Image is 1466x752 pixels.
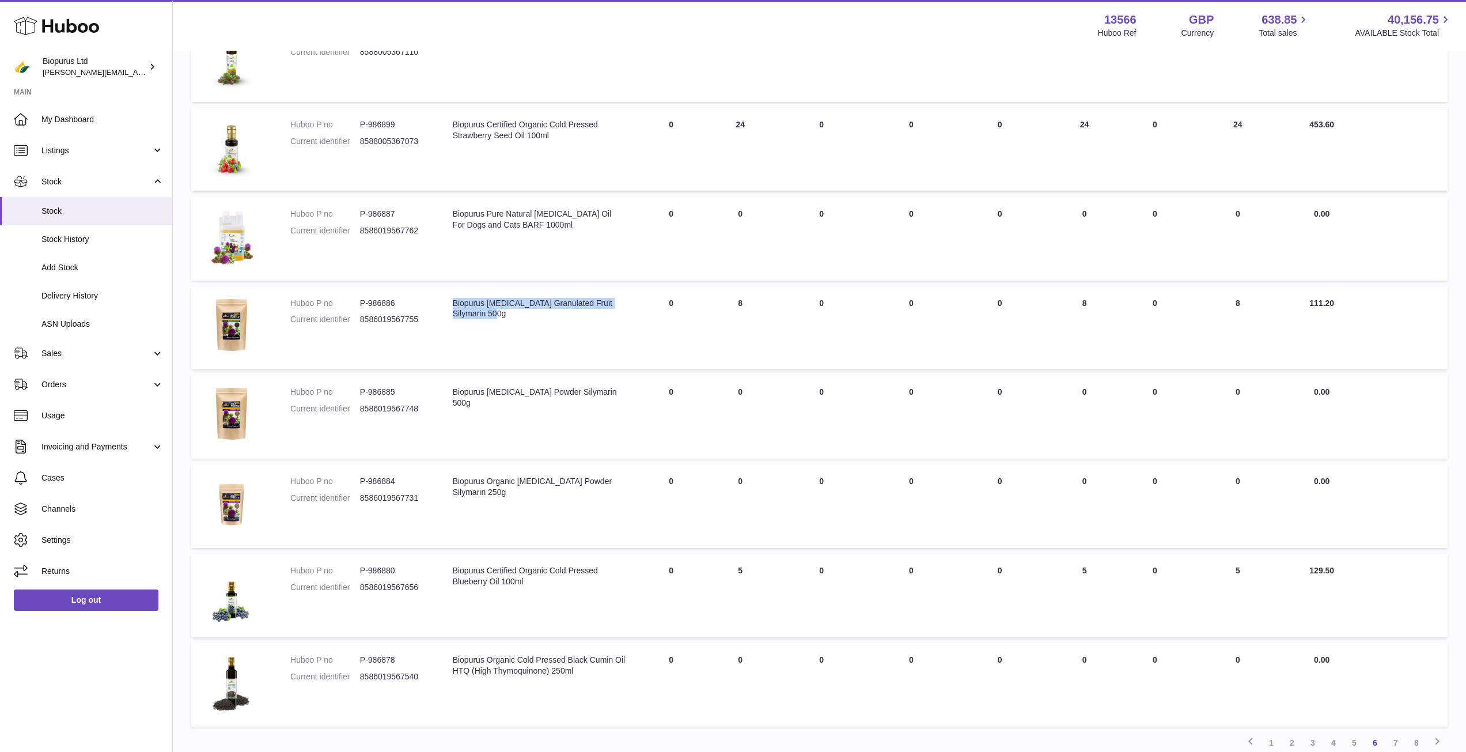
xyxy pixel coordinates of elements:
div: Biopurus Ltd [43,56,146,78]
td: 0 [1045,197,1124,281]
td: 0 [1045,375,1124,459]
div: Huboo Ref [1098,28,1137,39]
img: product image [203,476,260,534]
span: Usage [41,410,164,421]
img: product image [203,298,260,356]
dt: Huboo P no [290,655,360,666]
div: Biopurus [MEDICAL_DATA] Powder Silymarin 500g [453,387,626,409]
span: ASN Uploads [41,319,164,330]
td: 0 [706,375,775,459]
td: 5 [1186,554,1289,637]
dt: Huboo P no [290,387,360,398]
td: 0 [1186,464,1289,548]
td: 0 [868,197,954,281]
img: product image [203,30,260,88]
td: 0 [1123,643,1186,727]
span: Delivery History [41,290,164,301]
td: 0 [775,108,868,191]
td: 24 [1186,108,1289,191]
td: 0 [706,18,775,102]
span: 0.00 [1314,655,1329,664]
span: Orders [41,379,151,390]
span: 0 [998,655,1002,664]
strong: GBP [1189,12,1214,28]
td: 0 [868,108,954,191]
a: 638.85 Total sales [1259,12,1310,39]
dd: 8586019567748 [360,403,430,414]
span: Cases [41,473,164,483]
span: Settings [41,535,164,546]
td: 0 [868,464,954,548]
dd: P-986878 [360,655,430,666]
td: 5 [1045,554,1124,637]
dt: Huboo P no [290,565,360,576]
td: 0 [1186,18,1289,102]
td: 0 [706,197,775,281]
td: 0 [637,108,706,191]
td: 8 [1186,286,1289,370]
dd: 8588005367073 [360,136,430,147]
td: 8 [1045,286,1124,370]
span: Sales [41,348,151,359]
span: Stock [41,206,164,217]
span: AVAILABLE Stock Total [1355,28,1452,39]
dd: 8586019567762 [360,225,430,236]
img: product image [203,387,260,444]
dd: 8586019567540 [360,671,430,682]
span: 0 [998,387,1002,396]
div: Biopurus [MEDICAL_DATA] Granulated Fruit Silymarin 500g [453,298,626,320]
img: product image [203,209,260,266]
span: 111.20 [1309,298,1334,308]
td: 0 [1123,375,1186,459]
td: 0 [1123,464,1186,548]
td: 0 [1045,18,1124,102]
span: 0 [998,298,1002,308]
dt: Huboo P no [290,298,360,309]
div: Biopurus Organic Cold Pressed Black Cumin Oil HTQ (High Thymoquinone) 250ml [453,655,626,677]
strong: 13566 [1104,12,1137,28]
td: 0 [1123,18,1186,102]
td: 0 [775,464,868,548]
dd: P-986899 [360,119,430,130]
td: 0 [1123,108,1186,191]
dt: Current identifier [290,47,360,58]
dt: Current identifier [290,582,360,593]
dt: Huboo P no [290,476,360,487]
td: 0 [637,375,706,459]
a: Log out [14,589,158,610]
span: My Dashboard [41,114,164,125]
span: 0 [998,566,1002,575]
span: Invoicing and Payments [41,441,151,452]
td: 0 [1045,643,1124,727]
span: 0 [998,209,1002,218]
span: 638.85 [1262,12,1297,28]
img: product image [203,655,260,712]
span: 0.00 [1314,387,1329,396]
td: 0 [637,18,706,102]
td: 0 [637,197,706,281]
dt: Current identifier [290,493,360,504]
span: Total sales [1259,28,1310,39]
dt: Current identifier [290,403,360,414]
td: 0 [637,464,706,548]
span: Add Stock [41,262,164,273]
span: [PERSON_NAME][EMAIL_ADDRESS][DOMAIN_NAME] [43,67,231,77]
dd: 8586019567731 [360,493,430,504]
div: Biopurus Certified Organic Cold Pressed Strawberry Seed Oil 100ml [453,119,626,141]
td: 5 [706,554,775,637]
dt: Huboo P no [290,119,360,130]
dd: P-986885 [360,387,430,398]
span: Listings [41,145,151,156]
td: 0 [637,554,706,637]
td: 0 [1186,375,1289,459]
dt: Current identifier [290,314,360,325]
dt: Current identifier [290,671,360,682]
td: 0 [706,464,775,548]
td: 0 [775,643,868,727]
td: 0 [637,643,706,727]
span: Channels [41,504,164,515]
td: 24 [706,108,775,191]
td: 0 [775,554,868,637]
span: 453.60 [1309,120,1334,129]
td: 24 [1045,108,1124,191]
